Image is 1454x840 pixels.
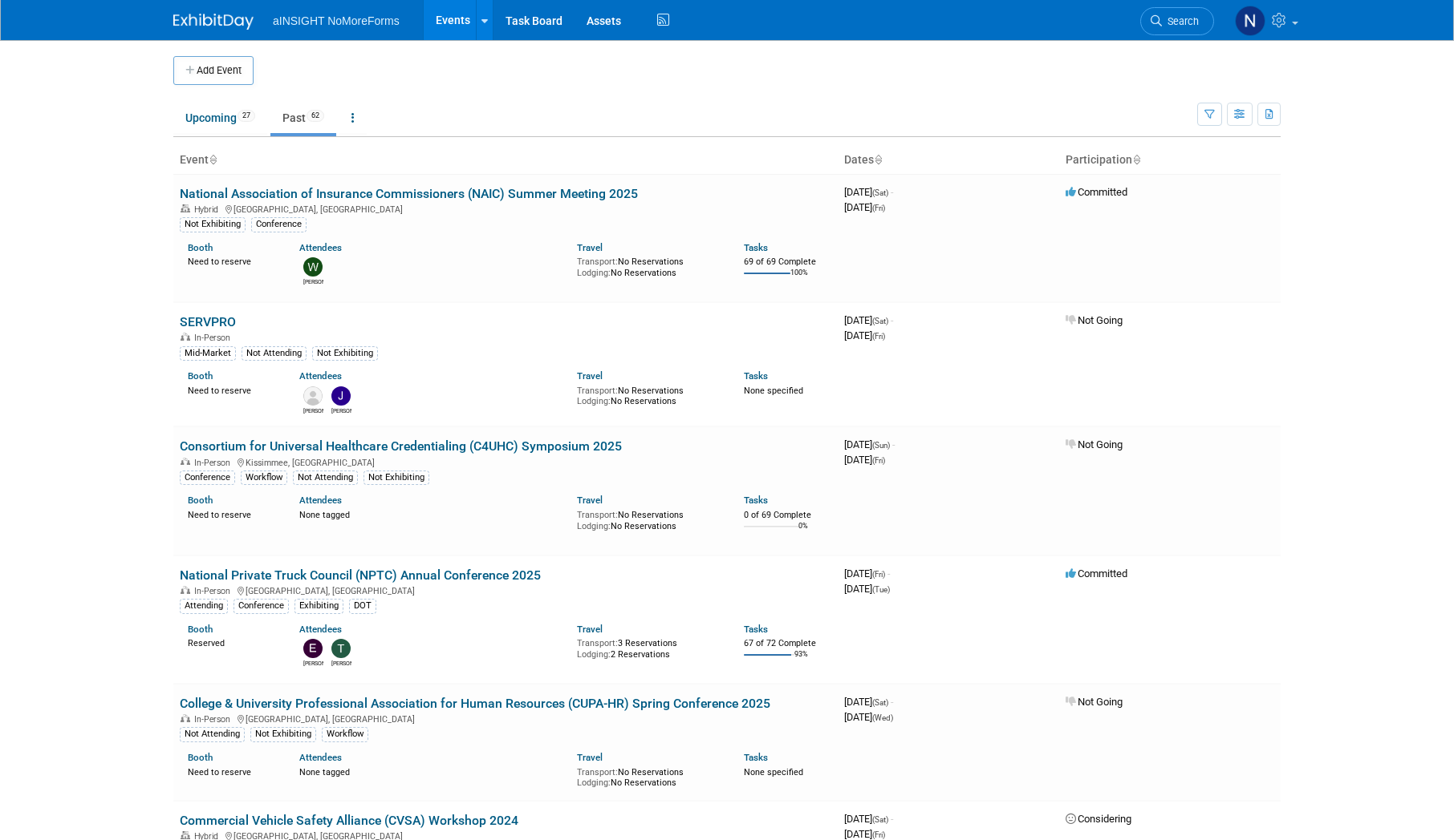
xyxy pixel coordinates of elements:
[180,217,246,232] div: Not Exhibiting
[173,14,254,30] img: ExhibitDay
[872,830,885,839] span: (Fri)
[577,649,611,660] span: Lodging:
[577,764,720,789] div: No Reservations No Reservations
[188,507,275,521] div: Need to reserve
[181,204,190,212] img: Hybrid Event
[872,815,888,824] span: (Sat)
[577,242,603,253] a: Travel
[299,370,342,382] a: Attendees
[188,253,275,268] div: Need to reserve
[1066,813,1131,825] span: Considering
[194,586,235,596] span: In-Person
[844,828,885,840] span: [DATE]
[872,585,890,594] span: (Tue)
[577,507,720,531] div: No Reservations No Reservations
[874,153,882,166] a: Sort by Start Date
[577,752,603,763] a: Travel
[234,599,289,613] div: Conference
[303,257,323,277] img: Wilma Orozco
[887,567,890,580] span: -
[872,441,890,450] span: (Sun)
[299,495,342,506] a: Attendees
[194,714,235,725] span: In-Person
[194,458,235,468] span: In-Person
[577,253,720,278] div: No Reservations No Reservations
[844,567,890,580] span: [DATE]
[744,370,768,382] a: Tasks
[180,455,831,468] div: Kissimmee, [GEOGRAPHIC_DATA]
[744,624,768,635] a: Tasks
[294,599,343,613] div: Exhibiting
[1132,153,1140,166] a: Sort by Participation Type
[331,406,351,415] div: Jay Holland
[872,570,885,579] span: (Fri)
[838,147,1059,174] th: Dates
[238,110,255,122] span: 27
[180,696,770,711] a: College & University Professional Association for Human Resources (CUPA-HR) Spring Conference 2025
[891,696,893,708] span: -
[181,458,190,466] img: In-Person Event
[180,599,228,613] div: Attending
[744,256,831,268] div: 69 of 69 Complete
[577,767,618,777] span: Transport:
[331,658,351,668] div: Teresa Papanicolaou
[1066,186,1127,198] span: Committed
[299,624,342,635] a: Attendees
[891,813,893,825] span: -
[251,217,307,232] div: Conference
[180,813,518,828] a: Commercial Vehicle Safety Alliance (CVSA) Workshop 2024
[180,346,236,361] div: Mid-Market
[844,696,893,708] span: [DATE]
[577,268,611,278] span: Lodging:
[577,638,618,648] span: Transport:
[844,454,885,466] span: [DATE]
[744,386,803,396] span: None specified
[844,329,885,341] span: [DATE]
[194,333,235,343] span: In-Person
[241,470,287,485] div: Workflow
[872,698,888,707] span: (Sat)
[242,346,307,361] div: Not Attending
[299,507,566,521] div: None tagged
[180,186,638,201] a: National Association of Insurance Commissioners (NAIC) Summer Meeting 2025
[270,103,336,133] a: Past62
[891,186,893,198] span: -
[188,624,213,635] a: Booth
[872,456,885,465] span: (Fri)
[181,714,190,722] img: In-Person Event
[303,658,323,668] div: Eric Guimond
[577,495,603,506] a: Travel
[744,638,831,649] div: 67 of 72 Complete
[844,583,890,595] span: [DATE]
[577,396,611,406] span: Lodging:
[1066,314,1123,326] span: Not Going
[844,314,893,326] span: [DATE]
[577,256,618,267] span: Transport:
[188,382,275,397] div: Need to reserve
[1066,696,1123,708] span: Not Going
[293,470,358,485] div: Not Attending
[173,147,838,174] th: Event
[844,711,893,723] span: [DATE]
[181,831,190,839] img: Hybrid Event
[872,317,888,325] span: (Sat)
[872,713,893,722] span: (Wed)
[331,386,351,406] img: Jay Holland
[798,522,808,543] td: 0%
[180,727,245,741] div: Not Attending
[744,767,803,777] span: None specified
[173,56,254,85] button: Add Event
[188,242,213,253] a: Booth
[872,188,888,197] span: (Sat)
[744,752,768,763] a: Tasks
[180,314,236,329] a: SERVPRO
[872,332,885,341] span: (Fri)
[303,386,323,406] img: Rachel Maccarone
[872,204,885,212] span: (Fri)
[1066,567,1127,580] span: Committed
[1059,147,1281,174] th: Participation
[299,752,342,763] a: Attendees
[844,201,885,213] span: [DATE]
[303,406,323,415] div: Rachel Maccarone
[1162,15,1199,27] span: Search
